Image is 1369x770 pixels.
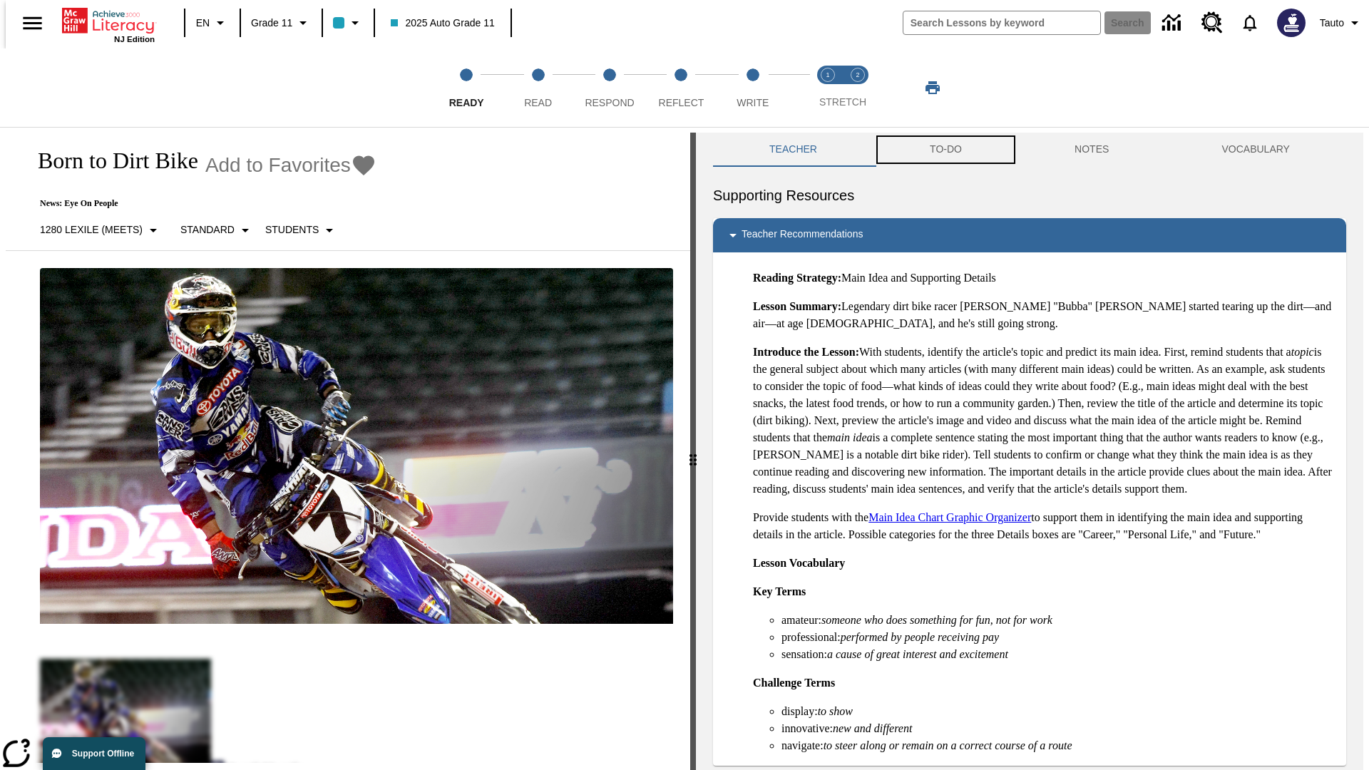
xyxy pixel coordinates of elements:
[568,48,651,127] button: Respond step 3 of 5
[205,153,376,178] button: Add to Favorites - Born to Dirt Bike
[245,10,317,36] button: Grade: Grade 11, Select a grade
[753,509,1335,543] p: Provide students with the to support them in identifying the main idea and supporting details in ...
[824,739,1072,751] em: to steer along or remain on a correct course of a route
[753,300,841,312] strong: Lesson Summary:
[640,48,722,127] button: Reflect step 4 of 5
[696,133,1363,770] div: activity
[826,71,829,78] text: 1
[873,133,1018,167] button: TO-DO
[827,431,873,443] em: main idea
[856,71,859,78] text: 2
[114,35,155,43] span: NJ Edition
[781,646,1335,663] li: sensation:
[827,648,1008,660] em: a cause of great interest and excitement
[23,148,198,174] h1: Born to Dirt Bike
[713,184,1346,207] h6: Supporting Resources
[1154,4,1193,43] a: Data Center
[753,272,841,284] strong: Reading Strategy:
[659,97,704,108] span: Reflect
[781,737,1335,754] li: navigate:
[837,48,878,127] button: Stretch Respond step 2 of 2
[753,344,1335,498] p: With students, identify the article's topic and predict its main idea. First, remind students tha...
[265,222,319,237] p: Students
[43,737,145,770] button: Support Offline
[496,48,579,127] button: Read step 2 of 5
[1277,9,1306,37] img: Avatar
[40,268,673,625] img: Motocross racer James Stewart flies through the air on his dirt bike.
[190,10,235,36] button: Language: EN, Select a language
[712,48,794,127] button: Write step 5 of 5
[713,133,1346,167] div: Instructional Panel Tabs
[180,222,235,237] p: Standard
[425,48,508,127] button: Ready step 1 of 5
[910,75,955,101] button: Print
[807,48,848,127] button: Stretch Read step 1 of 2
[903,11,1100,34] input: search field
[753,269,1335,287] p: Main Idea and Supporting Details
[819,96,866,108] span: STRETCH
[781,720,1335,737] li: innovative:
[23,198,376,209] p: News: Eye On People
[841,631,999,643] em: performed by people receiving pay
[251,16,292,31] span: Grade 11
[327,10,369,36] button: Class color is light blue. Change class color
[449,97,484,108] span: Ready
[1320,16,1344,31] span: Tauto
[781,703,1335,720] li: display:
[833,722,912,734] em: new and different
[391,16,494,31] span: 2025 Auto Grade 11
[753,298,1335,332] p: Legendary dirt bike racer [PERSON_NAME] "Bubba" [PERSON_NAME] started tearing up the dirt—and air...
[524,97,552,108] span: Read
[260,217,344,243] button: Select Student
[585,97,634,108] span: Respond
[713,133,873,167] button: Teacher
[868,511,1031,523] a: Main Idea Chart Graphic Organizer
[690,133,696,770] div: Press Enter or Spacebar and then press right and left arrow keys to move the slider
[62,5,155,43] div: Home
[1231,4,1268,41] a: Notifications
[1165,133,1346,167] button: VOCABULARY
[1268,4,1314,41] button: Select a new avatar
[175,217,260,243] button: Scaffolds, Standard
[1193,4,1231,42] a: Resource Center, Will open in new tab
[781,612,1335,629] li: amateur:
[11,2,53,44] button: Open side menu
[713,218,1346,252] div: Teacher Recommendations
[1018,133,1165,167] button: NOTES
[1314,10,1369,36] button: Profile/Settings
[742,227,863,244] p: Teacher Recommendations
[205,154,351,177] span: Add to Favorites
[753,346,859,358] strong: Introduce the Lesson:
[34,217,168,243] button: Select Lexile, 1280 Lexile (Meets)
[72,749,134,759] span: Support Offline
[821,614,1052,626] em: someone who does something for fun, not for work
[6,133,690,763] div: reading
[781,629,1335,646] li: professional:
[753,585,806,597] strong: Key Terms
[737,97,769,108] span: Write
[753,557,845,569] strong: Lesson Vocabulary
[753,677,835,689] strong: Challenge Terms
[1291,346,1314,358] em: topic
[818,705,853,717] em: to show
[196,16,210,31] span: EN
[40,222,143,237] p: 1280 Lexile (Meets)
